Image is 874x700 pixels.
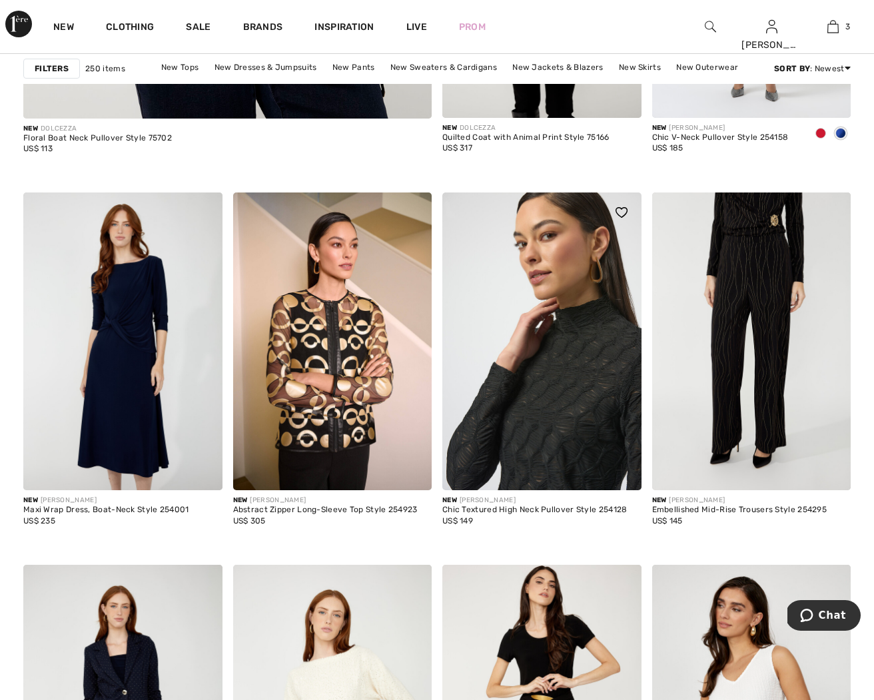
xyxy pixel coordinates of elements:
[774,64,810,73] strong: Sort By
[208,59,324,76] a: New Dresses & Jumpsuits
[652,133,789,143] div: Chic V-Neck Pullover Style 254158
[612,59,667,76] a: New Skirts
[233,506,418,515] div: Abstract Zipper Long-Sleeve Top Style 254923
[406,20,427,34] a: Live
[442,133,610,143] div: Quilted Coat with Animal Print Style 75166
[652,496,827,506] div: [PERSON_NAME]
[811,123,831,145] div: Cabernet/black
[787,600,861,633] iframe: Opens a widget where you can chat to one of our agents
[442,496,457,504] span: New
[233,496,418,506] div: [PERSON_NAME]
[442,123,610,133] div: DOLCEZZA
[35,63,69,75] strong: Filters
[23,124,172,134] div: DOLCEZZA
[652,124,667,132] span: New
[326,59,382,76] a: New Pants
[23,496,189,506] div: [PERSON_NAME]
[442,506,628,515] div: Chic Textured High Neck Pullover Style 254128
[442,143,472,153] span: US$ 317
[652,123,789,133] div: [PERSON_NAME]
[774,63,851,75] div: : Newest
[23,516,55,525] span: US$ 235
[652,516,683,525] span: US$ 145
[616,464,628,476] img: plus_v2.svg
[233,192,432,491] img: Abstract Zipper Long-Sleeve Top Style 254923. Gold/Black
[23,496,38,504] span: New
[741,38,801,52] div: [PERSON_NAME]
[106,21,154,35] a: Clothing
[652,506,827,515] div: Embellished Mid-Rise Trousers Style 254295
[442,192,642,491] a: Chic Textured High Neck Pullover Style 254128. Black
[803,19,863,35] a: 3
[314,21,374,35] span: Inspiration
[766,20,777,33] a: Sign In
[705,19,716,35] img: search the website
[233,516,266,525] span: US$ 305
[85,63,125,75] span: 250 items
[23,125,38,133] span: New
[442,124,457,132] span: New
[23,134,172,143] div: Floral Boat Neck Pullover Style 75702
[459,20,486,34] a: Prom
[53,21,74,35] a: New
[652,143,683,153] span: US$ 185
[652,496,667,504] span: New
[442,516,473,525] span: US$ 149
[186,21,211,35] a: Sale
[23,192,222,491] img: Maxi Wrap Dress, Boat-Neck Style 254001. Midnight
[845,21,850,33] span: 3
[23,506,189,515] div: Maxi Wrap Dress, Boat-Neck Style 254001
[243,21,283,35] a: Brands
[827,19,839,35] img: My Bag
[652,192,851,491] img: Embellished Mid-Rise Trousers Style 254295. Black/Gold
[616,207,628,218] img: heart_black_full.svg
[384,59,504,76] a: New Sweaters & Cardigans
[831,123,851,145] div: Royal Sapphire 163
[506,59,610,76] a: New Jackets & Blazers
[442,496,628,506] div: [PERSON_NAME]
[155,59,205,76] a: New Tops
[669,59,745,76] a: New Outerwear
[5,11,32,37] img: 1ère Avenue
[766,19,777,35] img: My Info
[233,496,248,504] span: New
[23,144,53,153] span: US$ 113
